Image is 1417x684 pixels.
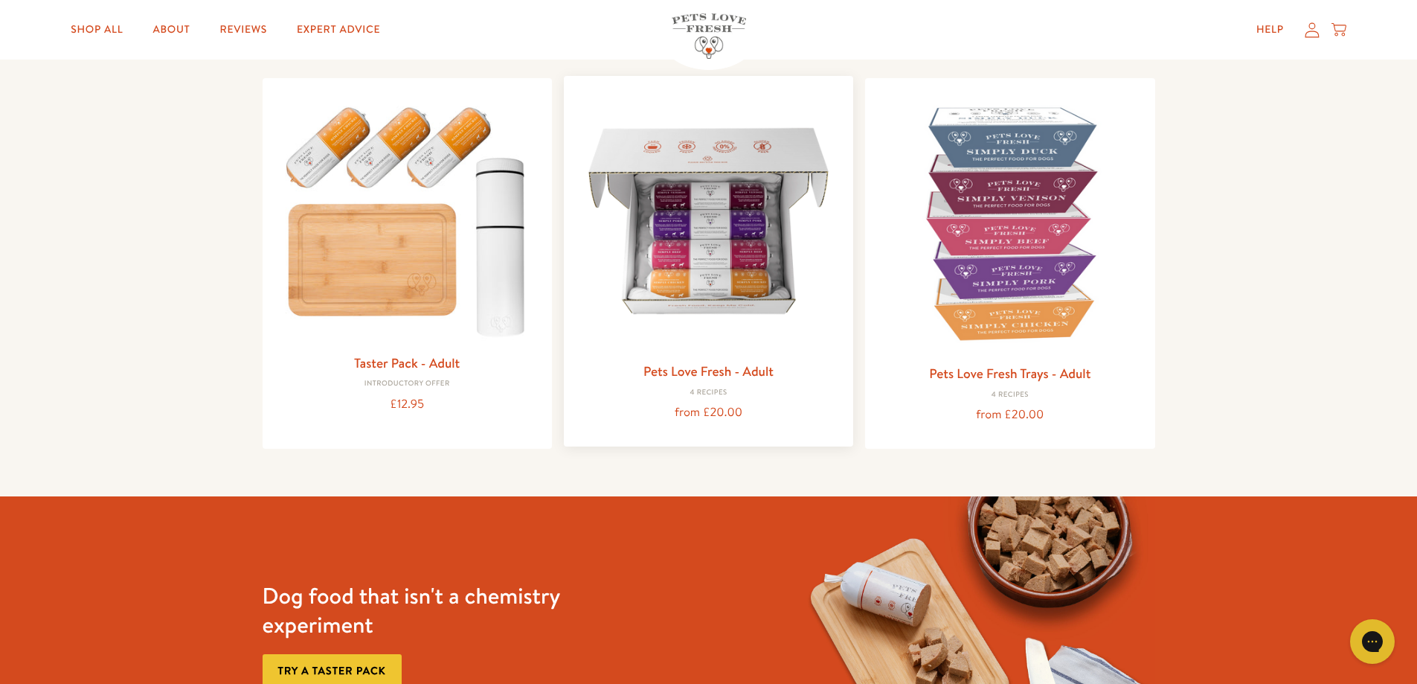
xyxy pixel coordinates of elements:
a: Taster Pack - Adult [354,354,460,372]
a: Pets Love Fresh Trays - Adult [929,364,1090,383]
a: Expert Advice [285,15,392,45]
img: Taster Pack - Adult [274,90,540,345]
a: Pets Love Fresh - Adult [643,362,774,380]
a: Reviews [208,15,279,45]
img: Pets Love Fresh [672,13,746,59]
a: Shop All [59,15,135,45]
iframe: Gorgias live chat messenger [1343,614,1402,669]
div: from £20.00 [576,403,841,423]
img: Pets Love Fresh Trays - Adult [877,90,1143,356]
a: Help [1244,15,1296,45]
div: £12.95 [274,394,540,415]
div: Introductory Offer [274,380,540,389]
a: About [141,15,202,45]
div: 4 Recipes [877,391,1143,400]
h3: Dog food that isn't a chemistry experiment [263,581,628,639]
div: from £20.00 [877,405,1143,425]
div: 4 Recipes [576,389,841,397]
img: Pets Love Fresh - Adult [576,88,841,354]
